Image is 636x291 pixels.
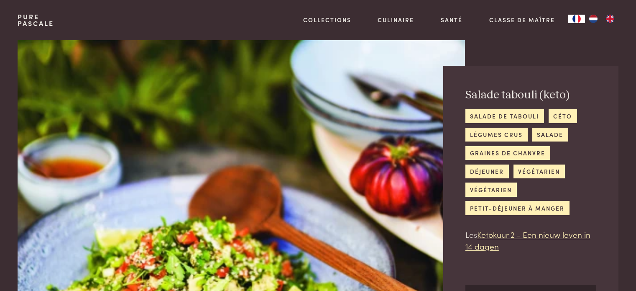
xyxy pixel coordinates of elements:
a: EN [602,15,618,23]
a: Santé [441,15,462,24]
aside: Language selected: Français [568,15,618,23]
a: légumes crus [465,128,528,142]
a: salade de tabouli [465,109,544,123]
a: Classe de maître [489,15,555,24]
a: PurePascale [18,13,54,27]
a: végétarien [465,183,517,196]
a: NL [585,15,602,23]
a: Collections [303,15,351,24]
h2: Salade tabouli (keto) [465,88,596,103]
a: salade [532,128,568,142]
a: céto [549,109,577,123]
div: Language [568,15,585,23]
ul: Language list [585,15,618,23]
a: graines de chanvre [465,146,550,160]
a: déjeuner [465,165,509,178]
a: végétarien [513,165,565,178]
a: petit-déjeuner à manger [465,201,570,215]
a: Culinaire [378,15,414,24]
a: Ketokuur 2 - Een nieuw leven in 14 dagen [465,229,590,252]
p: Les [465,229,596,252]
a: FR [568,15,585,23]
